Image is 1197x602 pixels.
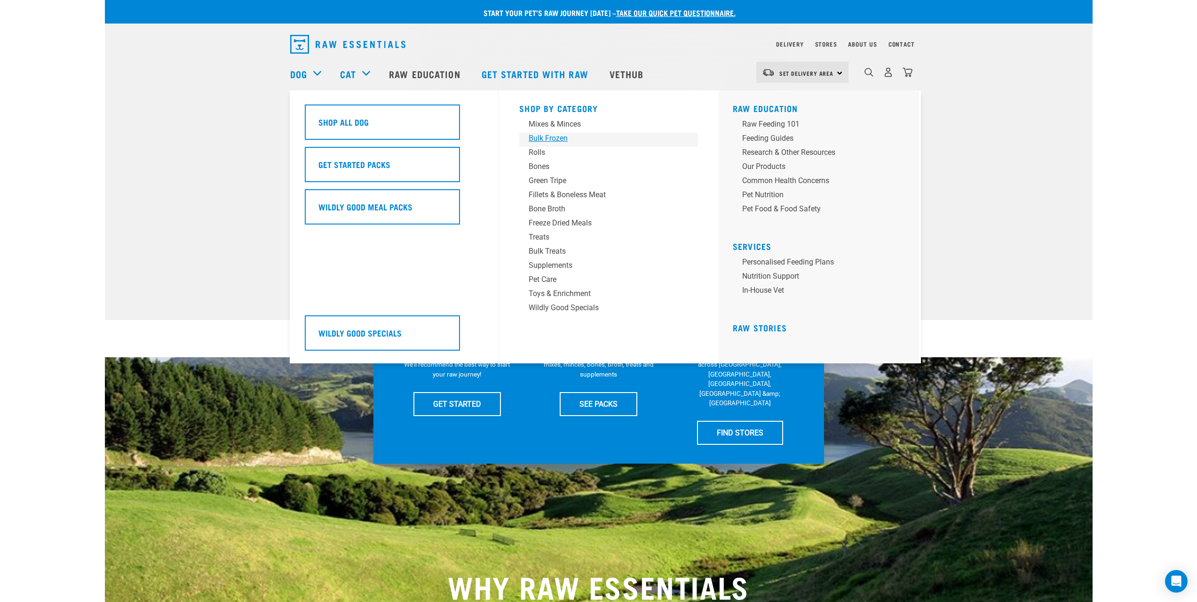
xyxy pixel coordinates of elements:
div: Treats [529,232,675,243]
a: GET STARTED [413,392,501,416]
div: Mixes & Minces [529,119,675,130]
a: Bones [519,161,698,175]
div: Our Products [742,161,889,172]
div: Toys & Enrichment [529,288,675,299]
span: Set Delivery Area [779,72,834,75]
a: Raw Stories [733,325,787,330]
div: Wildly Good Specials [529,302,675,313]
a: SEE PACKS [560,392,637,416]
div: Pet Food & Food Safety [742,203,889,215]
img: home-icon-1@2x.png [864,68,873,77]
a: Bulk Treats [519,246,698,260]
a: In-house vet [733,285,912,299]
a: Wildly Good Specials [305,315,484,358]
a: Freeze Dried Meals [519,217,698,232]
img: Raw Essentials Logo [290,35,405,54]
img: user.png [883,67,893,77]
a: Cat [340,67,356,81]
a: Pet Care [519,274,698,288]
div: Fillets & Boneless Meat [529,189,675,201]
div: Feeding Guides [742,133,889,144]
h5: Wildly Good Specials [318,327,402,339]
a: About Us [848,42,877,46]
a: Wildly Good Specials [519,302,698,316]
nav: dropdown navigation [105,55,1093,93]
a: Raw Education [380,55,472,93]
a: Bone Broth [519,203,698,217]
img: home-icon@2x.png [903,67,912,77]
a: Raw Feeding 101 [733,119,912,133]
a: Get started with Raw [472,55,600,93]
div: Open Intercom Messenger [1165,570,1188,593]
div: Bulk Treats [529,246,675,257]
a: Stores [815,42,837,46]
a: Mixes & Minces [519,119,698,133]
div: Research & Other Resources [742,147,889,158]
a: Pet Food & Food Safety [733,203,912,217]
a: Rolls [519,147,698,161]
a: Our Products [733,161,912,175]
a: Nutrition Support [733,271,912,285]
a: Pet Nutrition [733,189,912,203]
a: Feeding Guides [733,133,912,147]
a: Dog [290,67,307,81]
div: Bulk Frozen [529,133,675,144]
a: Common Health Concerns [733,175,912,189]
div: Pet Care [529,274,675,285]
a: FIND STORES [697,421,783,444]
a: Contact [888,42,915,46]
div: Rolls [529,147,675,158]
h5: Services [733,241,912,249]
a: Treats [519,232,698,246]
a: Delivery [776,42,803,46]
div: Green Tripe [529,175,675,186]
a: Raw Education [733,106,798,111]
div: Supplements [529,260,675,271]
a: Supplements [519,260,698,274]
h5: Wildly Good Meal Packs [318,201,412,213]
a: take our quick pet questionnaire. [616,10,736,15]
a: Get Started Packs [305,147,484,189]
a: Fillets & Boneless Meat [519,189,698,203]
div: Freeze Dried Meals [529,217,675,229]
a: Shop All Dog [305,104,484,147]
div: Pet Nutrition [742,189,889,201]
a: Green Tripe [519,175,698,189]
h5: Get Started Packs [318,158,390,170]
div: Bone Broth [529,203,675,215]
p: Start your pet’s raw journey [DATE] – [112,7,1100,18]
p: We have 17 stores specialising in raw pet food &amp; nutritional advice across [GEOGRAPHIC_DATA],... [685,341,795,408]
a: Research & Other Resources [733,147,912,161]
div: Bones [529,161,675,172]
a: Vethub [600,55,656,93]
div: Common Health Concerns [742,175,889,186]
a: Bulk Frozen [519,133,698,147]
nav: dropdown navigation [283,31,915,57]
a: Personalised Feeding Plans [733,257,912,271]
div: Raw Feeding 101 [742,119,889,130]
h5: Shop By Category [519,104,698,111]
h5: Shop All Dog [318,116,369,128]
a: Wildly Good Meal Packs [305,189,484,232]
img: van-moving.png [762,68,775,77]
a: Toys & Enrichment [519,288,698,302]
